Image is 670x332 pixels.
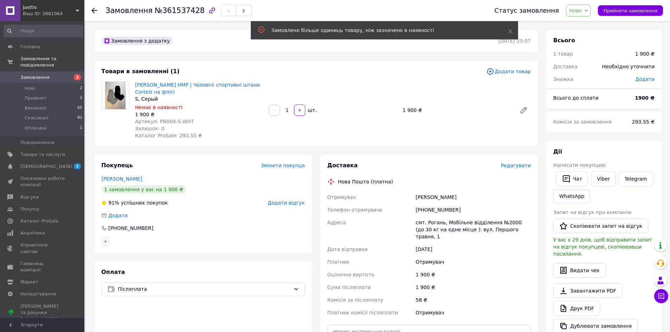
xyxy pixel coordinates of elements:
span: Головна [20,44,40,50]
span: Адреса [327,220,346,225]
a: Telegram [619,171,653,186]
div: смт. Рогань, Мобільне відділення №2000 (до 30 кг на одне місце ): вул. Першого травня, 1 [414,216,532,243]
span: Додати товар [486,68,531,75]
span: Всього [553,37,575,44]
span: Змінити покупця [261,163,305,168]
a: [PERSON_NAME] [101,176,142,182]
span: Покупець [101,162,133,169]
button: Скопіювати запит на відгук [553,219,648,233]
span: У вас є 29 днів, щоб відправити запит на відгук покупцеві, скопіювавши посилання. [553,237,652,257]
div: [DATE] [414,243,532,256]
span: 1 [80,125,82,131]
span: Додати [108,213,128,218]
span: Товари в замовленні (1) [101,68,180,75]
img: Штани Corteiz HMP | Чоловічі спортивні штани Corteiz на флісі [105,82,126,109]
span: Платник [327,259,350,265]
span: [DEMOGRAPHIC_DATA] [20,163,72,170]
span: Повідомлення [20,139,55,146]
div: Ваш ID: 3881064 [23,11,84,17]
span: Управління сайтом [20,242,65,255]
span: Комісія за післяплату [327,297,383,303]
span: Замовлення та повідомлення [20,56,84,68]
span: Замовлення [106,6,153,15]
div: [PHONE_NUMBER] [414,203,532,216]
span: Виконані [25,105,46,111]
span: Замовлення [20,74,50,81]
span: 65 [77,105,82,111]
span: 1 товар [553,51,573,57]
div: Замовлено більше одиниць товару, ніж зазначено в наявності [272,27,490,34]
span: Редагувати [501,163,531,168]
span: Написати покупцеві [553,162,606,168]
span: Гаманець компанії [20,261,65,273]
div: 1 900 ₴ [135,111,263,118]
span: 2 [80,85,82,92]
span: Платник комісії післяплати [327,310,398,315]
div: Отримувач [414,256,532,268]
div: Статус замовлення [494,7,559,14]
a: WhatsApp [553,189,590,203]
span: Нові [25,85,35,92]
button: Чат [556,171,588,186]
span: Доставка [327,162,358,169]
span: Товари та послуги [20,151,65,158]
span: Сума післяплати [327,284,371,290]
a: Редагувати [517,103,531,117]
span: Залишок: 0 [135,126,165,131]
div: Необхідно уточнити [598,59,659,74]
span: Оціночна вартість [327,272,375,277]
span: Показники роботи компанії [20,175,65,188]
span: Додати відгук [268,200,305,206]
span: Маркет [20,279,38,285]
div: [PHONE_NUMBER] [108,225,154,232]
span: Прийняти замовлення [604,8,657,13]
div: 1 замовлення у вас на 1 900 ₴ [101,185,186,194]
div: успішних покупок [101,199,168,206]
button: Прийняти замовлення [598,5,663,16]
div: 1 900 ₴ [414,268,532,281]
a: Друк PDF [553,301,600,316]
div: Отримувач [414,306,532,319]
span: 2 [74,74,81,80]
div: Prom мікс 1 000 [20,316,65,322]
b: 1900 ₴ [635,95,655,101]
div: 58 ₴ [414,294,532,306]
span: 293.55 ₴ [632,119,655,125]
div: шт. [306,107,317,114]
a: [PERSON_NAME] HMP | Чоловічі спортивні штани Corteiz на флісі [135,82,260,95]
span: Нове [569,8,582,13]
div: 1 900 ₴ [635,50,655,57]
span: Всього до сплати [553,95,599,101]
button: Чат з покупцем [654,289,668,303]
span: №361537428 [155,6,205,15]
span: Післяплата [118,285,291,293]
span: [PERSON_NAME] та рахунки [20,303,65,322]
span: Прийняті [25,95,46,101]
span: Каталог ProSale [20,218,58,224]
span: Покупці [20,206,39,212]
div: 1 900 ₴ [414,281,532,294]
span: 2 [80,95,82,101]
div: Повернутися назад [91,7,97,14]
span: Налаштування [20,291,56,297]
span: Знижка [553,76,573,82]
span: Отримувач [327,194,356,200]
span: Оплата [101,269,125,275]
span: Аналітика [20,230,45,236]
span: 81 [77,115,82,121]
div: Нова Пошта (платна) [336,178,395,185]
span: Скасовані [25,115,49,121]
span: Каталог ProSale: 293.55 ₴ [135,133,202,138]
span: Додати [635,76,655,82]
span: 91% [108,200,119,206]
div: S, Серый [135,95,263,102]
div: 1 900 ₴ [400,105,514,115]
div: Замовлення з додатку [101,37,173,45]
span: Доставка [553,64,578,69]
div: [PERSON_NAME] [414,191,532,203]
span: Комісія за замовлення [553,119,612,125]
span: Відгуки [20,194,39,200]
span: Jasttis [23,4,76,11]
a: Завантажити PDF [553,283,622,298]
span: Дії [553,148,562,155]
